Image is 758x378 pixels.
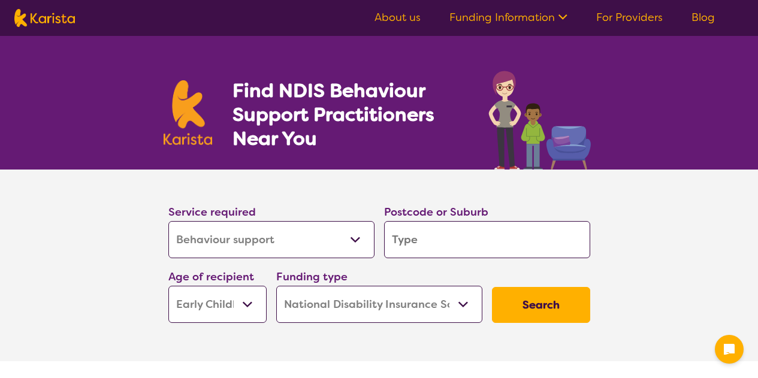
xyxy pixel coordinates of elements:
[691,10,715,25] a: Blog
[168,270,254,284] label: Age of recipient
[276,270,348,284] label: Funding type
[384,205,488,219] label: Postcode or Suburb
[14,9,75,27] img: Karista logo
[375,10,421,25] a: About us
[232,78,464,150] h1: Find NDIS Behaviour Support Practitioners Near You
[485,65,595,170] img: behaviour-support
[168,205,256,219] label: Service required
[449,10,567,25] a: Funding Information
[164,80,213,145] img: Karista logo
[492,287,590,323] button: Search
[384,221,590,258] input: Type
[596,10,663,25] a: For Providers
